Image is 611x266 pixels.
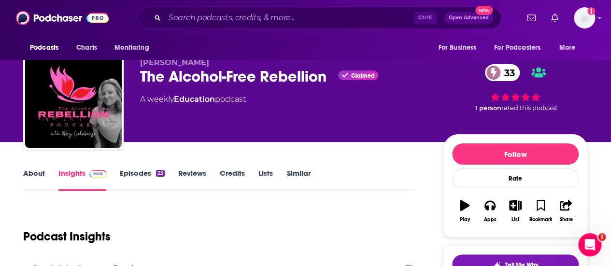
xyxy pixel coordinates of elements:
img: Podchaser - Follow, Share and Rate Podcasts [16,9,109,27]
button: open menu [431,39,488,57]
h1: Podcast Insights [23,229,111,244]
span: Ctrl K [414,12,437,24]
div: A weekly podcast [140,94,246,105]
span: Logged in as LBraverman [574,7,595,28]
a: Lists [258,168,273,191]
button: Share [554,194,579,228]
button: Follow [452,143,579,165]
a: 33 [485,64,520,81]
button: Apps [477,194,502,228]
span: 1 [598,233,606,241]
button: Open AdvancedNew [444,12,493,24]
div: 33 1 personrated this podcast [443,58,588,118]
button: open menu [553,39,588,57]
div: Share [559,217,572,223]
a: Reviews [178,168,206,191]
a: Charts [70,39,103,57]
div: Apps [484,217,497,223]
a: Education [174,95,215,104]
button: Play [452,194,477,228]
button: Show profile menu [574,7,595,28]
svg: Add a profile image [587,7,595,15]
a: InsightsPodchaser Pro [58,168,106,191]
div: Bookmark [529,217,552,223]
span: More [559,41,576,55]
div: Search podcasts, credits, & more... [138,7,501,29]
button: open menu [23,39,71,57]
span: 33 [495,64,520,81]
div: 23 [156,170,165,177]
button: open menu [108,39,161,57]
span: Open Advanced [449,15,489,20]
a: About [23,168,45,191]
span: [PERSON_NAME] [140,58,209,67]
img: Podchaser Pro [89,170,106,178]
span: Charts [76,41,97,55]
div: Rate [452,168,579,188]
button: Bookmark [528,194,553,228]
a: Credits [220,168,245,191]
input: Search podcasts, credits, & more... [165,10,414,26]
span: New [475,6,493,15]
img: User Profile [574,7,595,28]
a: Episodes23 [120,168,165,191]
span: 1 person [475,104,501,112]
span: Claimed [351,73,374,78]
span: Monitoring [114,41,149,55]
a: Show notifications dropdown [547,10,562,26]
div: Play [460,217,470,223]
span: For Podcasters [494,41,540,55]
iframe: Intercom live chat [578,233,601,256]
span: For Business [438,41,476,55]
span: rated this podcast [501,104,557,112]
button: List [503,194,528,228]
div: List [512,217,519,223]
a: Show notifications dropdown [523,10,540,26]
img: The Alcohol-Free Rebellion [25,51,122,148]
a: Similar [286,168,310,191]
span: Podcasts [30,41,58,55]
button: open menu [488,39,554,57]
